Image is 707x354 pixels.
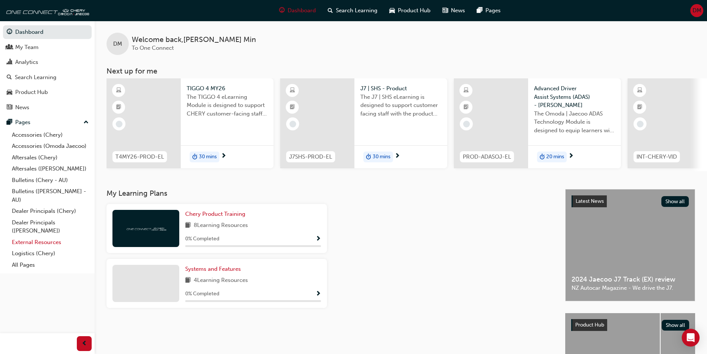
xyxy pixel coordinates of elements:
[485,6,501,15] span: Pages
[9,175,92,186] a: Bulletins (Chery - AU)
[95,67,707,75] h3: Next up for me
[575,322,604,328] span: Product Hub
[336,6,377,15] span: Search Learning
[290,86,295,95] span: learningResourceType_ELEARNING-icon
[463,153,511,161] span: PROD-ADASOJ-EL
[185,235,219,243] span: 0 % Completed
[576,198,604,204] span: Latest News
[289,153,332,161] span: J7SHS-PROD-EL
[9,163,92,175] a: Aftersales ([PERSON_NAME])
[322,3,383,18] a: search-iconSearch Learning
[279,6,285,15] span: guage-icon
[9,217,92,237] a: Dealer Principals ([PERSON_NAME])
[7,74,12,81] span: search-icon
[534,84,615,110] span: Advanced Driver Assist Systems (ADAS) - [PERSON_NAME]
[637,103,642,112] span: booktick-icon
[9,140,92,152] a: Accessories (Omoda Jaecoo)
[9,186,92,205] a: Bulletins ([PERSON_NAME] - AU)
[9,248,92,259] a: Logistics (Chery)
[280,78,447,168] a: J7SHS-PROD-ELJ7 | SHS - ProductThe J7 | SHS eLearning is designed to support customer facing staf...
[3,101,92,114] a: News
[15,88,48,97] div: Product Hub
[546,153,564,161] span: 20 mins
[636,153,677,161] span: INT-CHERY-VID
[464,86,469,95] span: learningResourceType_ELEARNING-icon
[3,85,92,99] a: Product Hub
[7,104,12,111] span: news-icon
[3,116,92,129] button: Pages
[568,153,574,160] span: next-icon
[116,86,121,95] span: learningResourceType_ELEARNING-icon
[693,6,701,15] span: DM
[451,6,465,15] span: News
[288,6,316,15] span: Dashboard
[360,93,441,118] span: The J7 | SHS eLearning is designed to support customer facing staff with the product and sales in...
[395,153,400,160] span: next-icon
[398,6,431,15] span: Product Hub
[315,236,321,243] span: Show Progress
[436,3,471,18] a: news-iconNews
[328,6,333,15] span: search-icon
[273,3,322,18] a: guage-iconDashboard
[194,276,248,285] span: 4 Learning Resources
[185,221,191,230] span: book-icon
[360,84,441,93] span: J7 | SHS - Product
[289,121,296,127] span: learningRecordVerb_NONE-icon
[366,152,371,162] span: duration-icon
[442,6,448,15] span: news-icon
[185,276,191,285] span: book-icon
[682,329,700,347] div: Open Intercom Messenger
[194,221,248,230] span: 8 Learning Resources
[7,29,12,36] span: guage-icon
[82,339,87,348] span: prev-icon
[572,195,689,207] a: Latest NewsShow all
[454,78,621,168] a: PROD-ADASOJ-ELAdvanced Driver Assist Systems (ADAS) - [PERSON_NAME]The Omoda | Jaecoo ADAS Techno...
[3,24,92,116] button: DashboardMy TeamAnalyticsSearch LearningProduct HubNews
[464,103,469,112] span: booktick-icon
[389,6,395,15] span: car-icon
[9,237,92,248] a: External Resources
[185,265,244,273] a: Systems and Features
[637,121,644,127] span: learningRecordVerb_NONE-icon
[383,3,436,18] a: car-iconProduct Hub
[4,3,89,18] img: oneconnect
[113,40,122,48] span: DM
[290,103,295,112] span: booktick-icon
[477,6,482,15] span: pages-icon
[15,103,29,112] div: News
[471,3,507,18] a: pages-iconPages
[540,152,545,162] span: duration-icon
[187,84,268,93] span: TIGGO 4 MY26
[7,119,12,126] span: pages-icon
[199,153,217,161] span: 30 mins
[15,73,56,82] div: Search Learning
[192,152,197,162] span: duration-icon
[125,225,166,232] img: oneconnect
[662,320,690,331] button: Show all
[3,55,92,69] a: Analytics
[9,259,92,271] a: All Pages
[15,118,30,127] div: Pages
[690,4,703,17] button: DM
[565,189,695,301] a: Latest NewsShow all2024 Jaecoo J7 Track (EX) reviewNZ Autocar Magazine - We drive the J7.
[116,103,121,112] span: booktick-icon
[7,59,12,66] span: chart-icon
[132,36,256,44] span: Welcome back , [PERSON_NAME] Min
[9,129,92,141] a: Accessories (Chery)
[185,290,219,298] span: 0 % Completed
[373,153,390,161] span: 30 mins
[107,78,274,168] a: T4MY26-PROD-ELTIGGO 4 MY26The TIGGO 4 eLearning Module is designed to support CHERY customer-faci...
[315,289,321,299] button: Show Progress
[315,234,321,244] button: Show Progress
[3,71,92,84] a: Search Learning
[571,319,689,331] a: Product HubShow all
[115,153,164,161] span: T4MY26-PROD-EL
[315,291,321,298] span: Show Progress
[661,196,689,207] button: Show all
[116,121,122,127] span: learningRecordVerb_NONE-icon
[463,121,470,127] span: learningRecordVerb_NONE-icon
[185,211,245,217] span: Chery Product Training
[572,284,689,292] span: NZ Autocar Magazine - We drive the J7.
